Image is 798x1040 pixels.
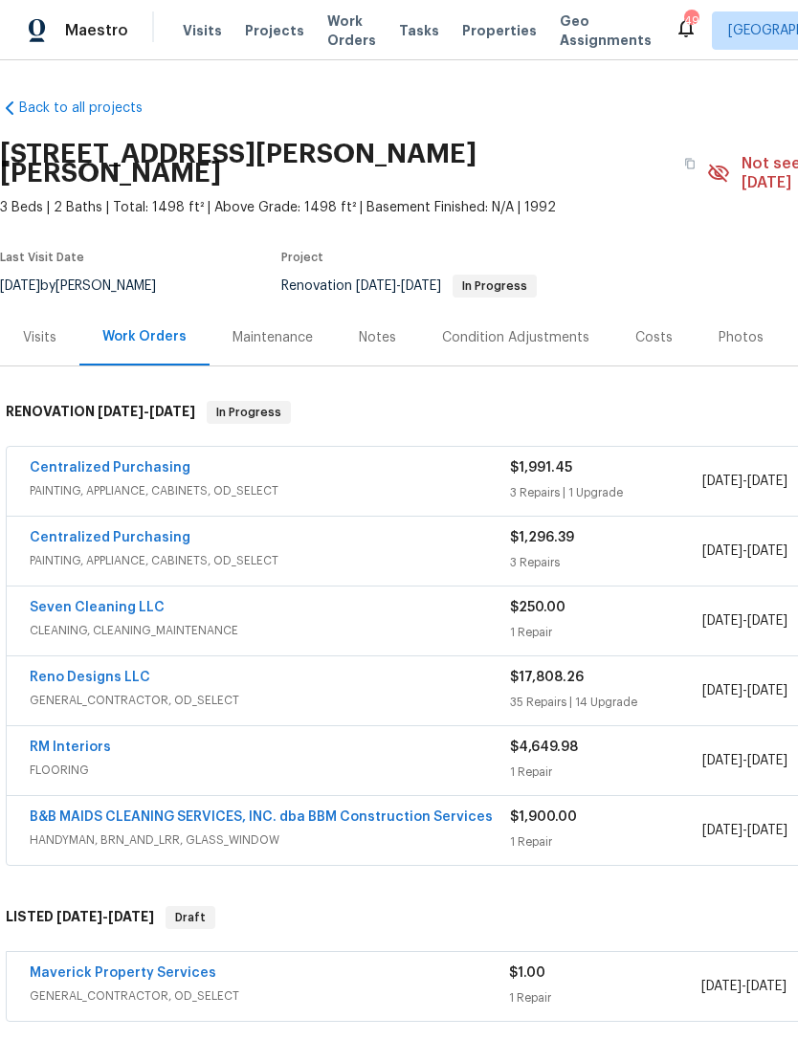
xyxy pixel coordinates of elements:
button: Copy Address [673,146,707,181]
span: [DATE] [356,279,396,293]
span: In Progress [454,280,535,292]
span: [DATE] [747,614,787,628]
span: Projects [245,21,304,40]
div: Work Orders [102,327,187,346]
div: 1 Repair [510,623,702,642]
span: - [701,977,787,996]
span: Maestro [65,21,128,40]
span: - [702,751,787,770]
div: 35 Repairs | 14 Upgrade [510,693,702,712]
span: [DATE] [747,544,787,558]
span: Draft [167,908,213,927]
span: [DATE] [98,405,144,418]
span: GENERAL_CONTRACTOR, OD_SELECT [30,986,509,1006]
span: Properties [462,21,537,40]
span: GENERAL_CONTRACTOR, OD_SELECT [30,691,510,710]
span: [DATE] [702,684,743,697]
span: [DATE] [747,684,787,697]
span: - [702,472,787,491]
span: [DATE] [56,910,102,923]
span: $1,296.39 [510,531,574,544]
a: Seven Cleaning LLC [30,601,165,614]
span: [DATE] [747,475,787,488]
h6: LISTED [6,906,154,929]
span: [DATE] [702,544,743,558]
span: HANDYMAN, BRN_AND_LRR, GLASS_WINDOW [30,830,510,850]
span: - [702,611,787,631]
span: Geo Assignments [560,11,652,50]
span: $4,649.98 [510,741,578,754]
div: 49 [684,11,698,31]
div: Visits [23,328,56,347]
span: - [56,910,154,923]
span: $17,808.26 [510,671,584,684]
span: Renovation [281,279,537,293]
span: - [356,279,441,293]
h6: RENOVATION [6,401,195,424]
span: FLOORING [30,761,510,780]
span: [DATE] [702,614,743,628]
a: Maverick Property Services [30,966,216,980]
span: - [702,681,787,700]
div: 1 Repair [509,988,700,1007]
div: Condition Adjustments [442,328,589,347]
span: PAINTING, APPLIANCE, CABINETS, OD_SELECT [30,551,510,570]
a: Reno Designs LLC [30,671,150,684]
div: 1 Repair [510,832,702,852]
span: PAINTING, APPLIANCE, CABINETS, OD_SELECT [30,481,510,500]
a: B&B MAIDS CLEANING SERVICES, INC. dba BBM Construction Services [30,810,493,824]
a: RM Interiors [30,741,111,754]
span: CLEANING, CLEANING_MAINTENANCE [30,621,510,640]
span: $1.00 [509,966,545,980]
span: $1,991.45 [510,461,572,475]
div: Photos [719,328,764,347]
a: Centralized Purchasing [30,531,190,544]
div: 3 Repairs | 1 Upgrade [510,483,702,502]
span: [DATE] [747,754,787,767]
span: [DATE] [149,405,195,418]
div: 3 Repairs [510,553,702,572]
div: 1 Repair [510,763,702,782]
span: - [702,821,787,840]
span: [DATE] [108,910,154,923]
span: In Progress [209,403,289,422]
span: Project [281,252,323,263]
span: Tasks [399,24,439,37]
div: Costs [635,328,673,347]
span: [DATE] [702,824,743,837]
span: [DATE] [702,475,743,488]
span: [DATE] [746,980,787,993]
span: $1,900.00 [510,810,577,824]
span: [DATE] [747,824,787,837]
span: - [702,542,787,561]
span: - [98,405,195,418]
span: $250.00 [510,601,565,614]
span: Visits [183,21,222,40]
span: [DATE] [401,279,441,293]
span: Work Orders [327,11,376,50]
span: [DATE] [701,980,742,993]
div: Notes [359,328,396,347]
div: Maintenance [233,328,313,347]
span: [DATE] [702,754,743,767]
a: Centralized Purchasing [30,461,190,475]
